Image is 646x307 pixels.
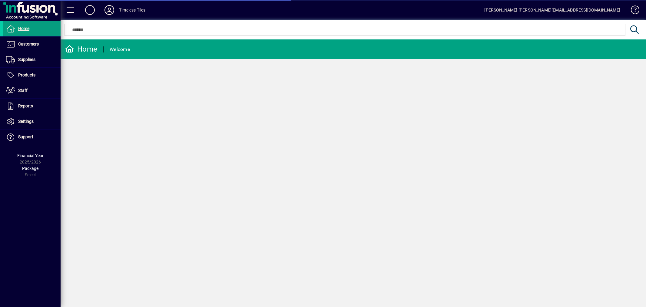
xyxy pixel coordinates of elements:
[18,88,28,93] span: Staff
[110,45,130,54] div: Welcome
[626,1,638,21] a: Knowledge Base
[80,5,100,15] button: Add
[18,73,35,77] span: Products
[22,166,38,171] span: Package
[18,26,29,31] span: Home
[100,5,119,15] button: Profile
[18,103,33,108] span: Reports
[3,99,61,114] a: Reports
[18,57,35,62] span: Suppliers
[18,119,34,124] span: Settings
[3,52,61,67] a: Suppliers
[3,130,61,145] a: Support
[119,5,145,15] div: Timeless Tiles
[3,83,61,98] a: Staff
[3,114,61,129] a: Settings
[18,42,39,46] span: Customers
[484,5,620,15] div: [PERSON_NAME] [PERSON_NAME][EMAIL_ADDRESS][DOMAIN_NAME]
[3,68,61,83] a: Products
[65,44,97,54] div: Home
[17,153,44,158] span: Financial Year
[3,37,61,52] a: Customers
[18,134,33,139] span: Support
